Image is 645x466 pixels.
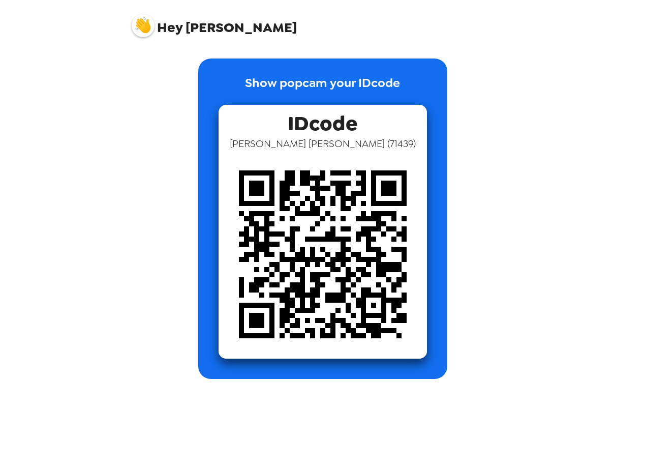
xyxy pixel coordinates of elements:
[245,74,400,105] p: Show popcam your IDcode
[230,137,416,150] span: [PERSON_NAME] [PERSON_NAME] ( 71439 )
[219,150,427,359] img: qr code
[132,9,297,35] span: [PERSON_NAME]
[132,14,155,37] img: profile pic
[288,105,357,137] span: IDcode
[157,18,182,37] span: Hey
